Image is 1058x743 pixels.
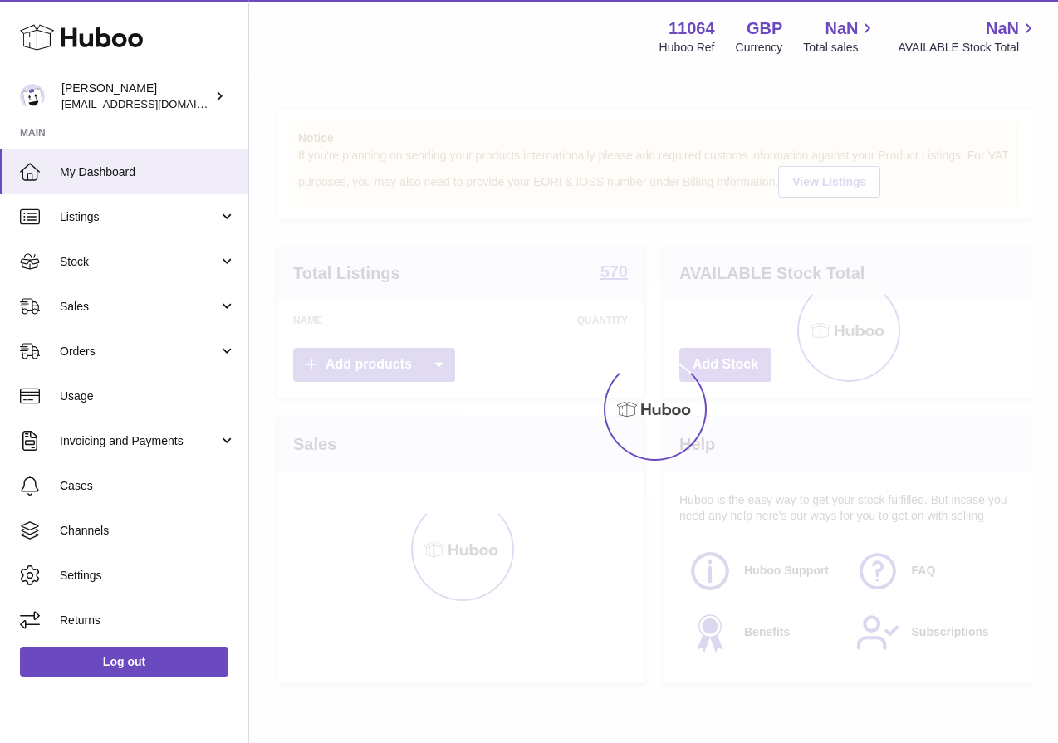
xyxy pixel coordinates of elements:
span: [EMAIL_ADDRESS][DOMAIN_NAME] [61,97,244,110]
span: Channels [60,523,236,539]
span: NaN [986,17,1019,40]
span: Listings [60,209,218,225]
strong: 11064 [669,17,715,40]
span: Cases [60,478,236,494]
span: AVAILABLE Stock Total [898,40,1038,56]
strong: GBP [747,17,782,40]
div: Huboo Ref [659,40,715,56]
img: imichellrs@gmail.com [20,84,45,109]
span: Orders [60,344,218,359]
span: Usage [60,389,236,404]
div: [PERSON_NAME] [61,81,211,112]
a: NaN Total sales [803,17,877,56]
span: Sales [60,299,218,315]
a: Log out [20,647,228,677]
span: Settings [60,568,236,584]
span: My Dashboard [60,164,236,180]
span: Invoicing and Payments [60,433,218,449]
div: Currency [736,40,783,56]
span: Stock [60,254,218,270]
a: NaN AVAILABLE Stock Total [898,17,1038,56]
span: Total sales [803,40,877,56]
span: NaN [825,17,858,40]
span: Returns [60,613,236,628]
